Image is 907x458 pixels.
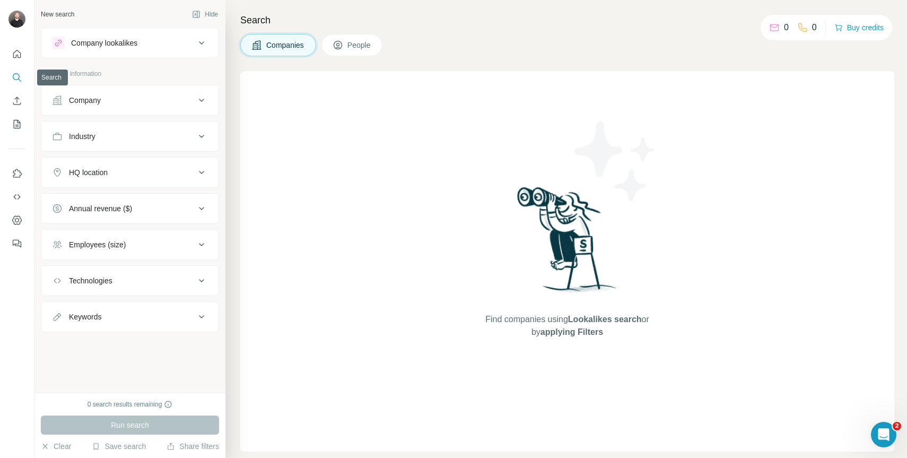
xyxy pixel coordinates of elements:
[69,95,101,106] div: Company
[88,400,173,409] div: 0 search results remaining
[8,187,25,206] button: Use Surfe API
[8,164,25,183] button: Use Surfe on LinkedIn
[185,6,225,22] button: Hide
[41,268,219,293] button: Technologies
[893,422,901,430] span: 2
[8,45,25,64] button: Quick start
[347,40,372,50] span: People
[482,313,652,339] span: Find companies using or by
[41,304,219,330] button: Keywords
[41,196,219,221] button: Annual revenue ($)
[41,441,71,452] button: Clear
[41,124,219,149] button: Industry
[69,131,95,142] div: Industry
[8,115,25,134] button: My lists
[812,21,817,34] p: 0
[8,234,25,253] button: Feedback
[69,275,112,286] div: Technologies
[167,441,219,452] button: Share filters
[41,30,219,56] button: Company lookalikes
[8,11,25,28] img: Avatar
[92,441,146,452] button: Save search
[512,184,623,303] img: Surfe Illustration - Woman searching with binoculars
[69,167,108,178] div: HQ location
[41,232,219,257] button: Employees (size)
[8,211,25,230] button: Dashboard
[266,40,305,50] span: Companies
[41,88,219,113] button: Company
[240,13,894,28] h4: Search
[8,68,25,87] button: Search
[834,20,884,35] button: Buy credits
[69,312,101,322] div: Keywords
[41,160,219,185] button: HQ location
[540,327,603,336] span: applying Filters
[784,21,789,34] p: 0
[8,91,25,110] button: Enrich CSV
[568,315,642,324] span: Lookalikes search
[41,69,219,79] p: Company information
[871,422,896,447] iframe: Intercom live chat
[71,38,137,48] div: Company lookalikes
[69,203,132,214] div: Annual revenue ($)
[41,10,74,19] div: New search
[69,239,126,250] div: Employees (size)
[568,114,663,209] img: Surfe Illustration - Stars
